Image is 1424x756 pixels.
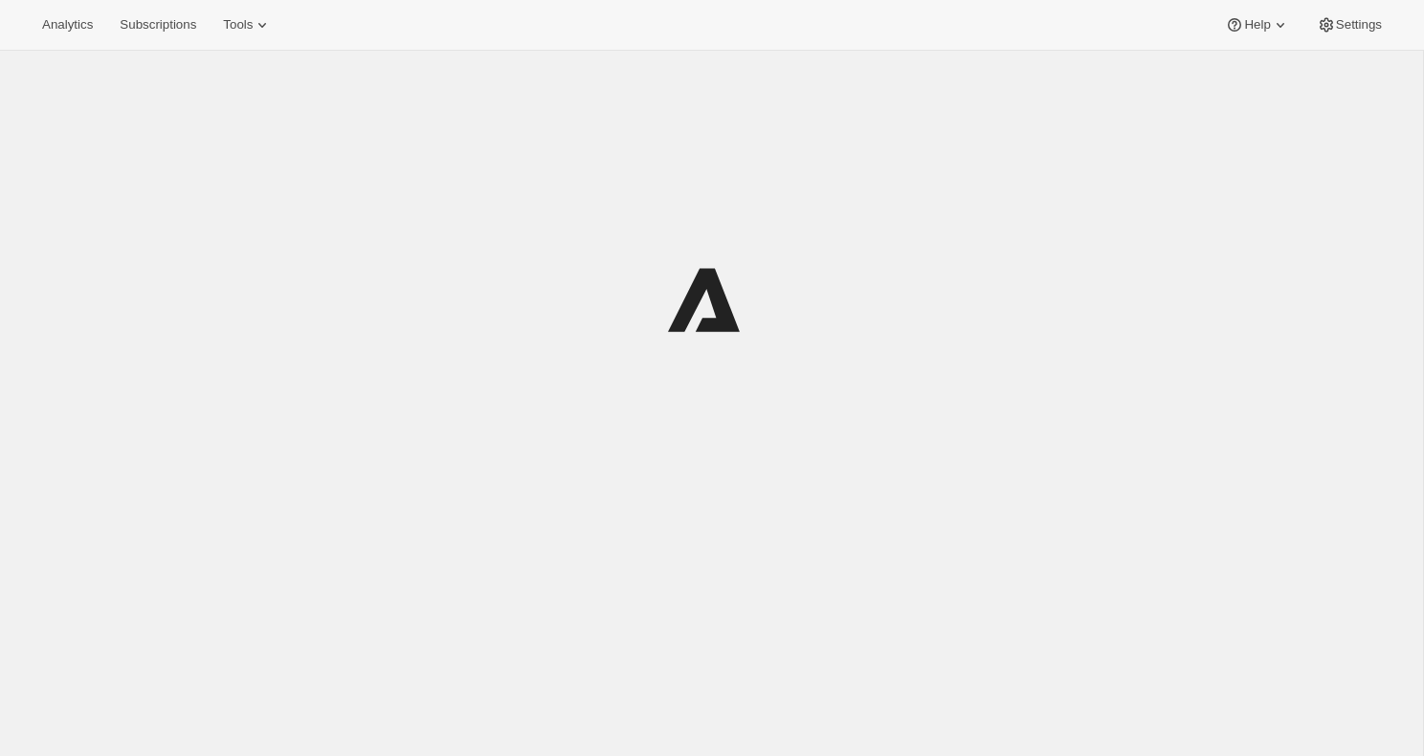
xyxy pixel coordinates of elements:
button: Help [1213,11,1301,38]
span: Subscriptions [120,17,196,33]
button: Subscriptions [108,11,208,38]
button: Tools [211,11,283,38]
button: Settings [1305,11,1393,38]
span: Analytics [42,17,93,33]
button: Analytics [31,11,104,38]
span: Settings [1336,17,1382,33]
span: Tools [223,17,253,33]
span: Help [1244,17,1270,33]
